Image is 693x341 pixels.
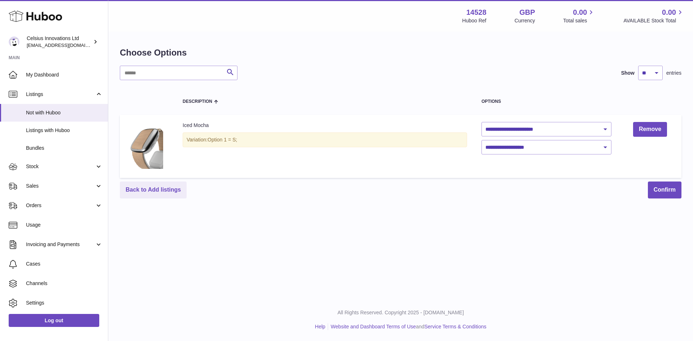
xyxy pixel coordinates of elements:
[9,36,19,47] img: aonghus@mycelsius.co.uk
[648,182,681,198] button: Confirm
[26,109,103,116] span: Not with Huboo
[183,132,467,147] div: Variation:
[127,122,163,169] img: 3_d144d7d2-1ab6-4c5a-8403-a4b2bd70a70d.png
[623,8,684,24] a: 0.00 AVAILABLE Stock Total
[120,47,681,58] h1: Choose Options
[662,8,676,17] span: 0.00
[315,324,326,329] a: Help
[26,163,95,170] span: Stock
[26,183,95,189] span: Sales
[26,202,95,209] span: Orders
[481,99,611,104] div: Options
[26,241,95,248] span: Invoicing and Payments
[466,8,487,17] strong: 14528
[633,122,667,137] a: Remove
[331,324,416,329] a: Website and Dashboard Terms of Use
[515,17,535,24] div: Currency
[26,71,103,78] span: My Dashboard
[26,145,103,152] span: Bundles
[26,127,103,134] span: Listings with Huboo
[26,222,103,228] span: Usage
[26,280,103,287] span: Channels
[26,91,95,98] span: Listings
[183,99,212,104] span: Description
[27,35,92,49] div: Celsius Innovations Ltd
[9,314,99,327] a: Log out
[621,70,635,76] label: Show
[623,17,684,24] span: AVAILABLE Stock Total
[114,309,687,316] p: All Rights Reserved. Copyright 2025 - [DOMAIN_NAME]
[328,323,486,330] li: and
[563,8,595,24] a: 0.00 Total sales
[563,17,595,24] span: Total sales
[120,182,187,198] a: Back to Add listings
[519,8,535,17] strong: GBP
[424,324,487,329] a: Service Terms & Conditions
[183,122,467,129] div: Iced Mocha
[208,137,237,143] span: Option 1 = S;
[666,70,681,76] span: entries
[27,42,106,48] span: [EMAIL_ADDRESS][DOMAIN_NAME]
[26,300,103,306] span: Settings
[462,17,487,24] div: Huboo Ref
[26,261,103,267] span: Cases
[573,8,587,17] span: 0.00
